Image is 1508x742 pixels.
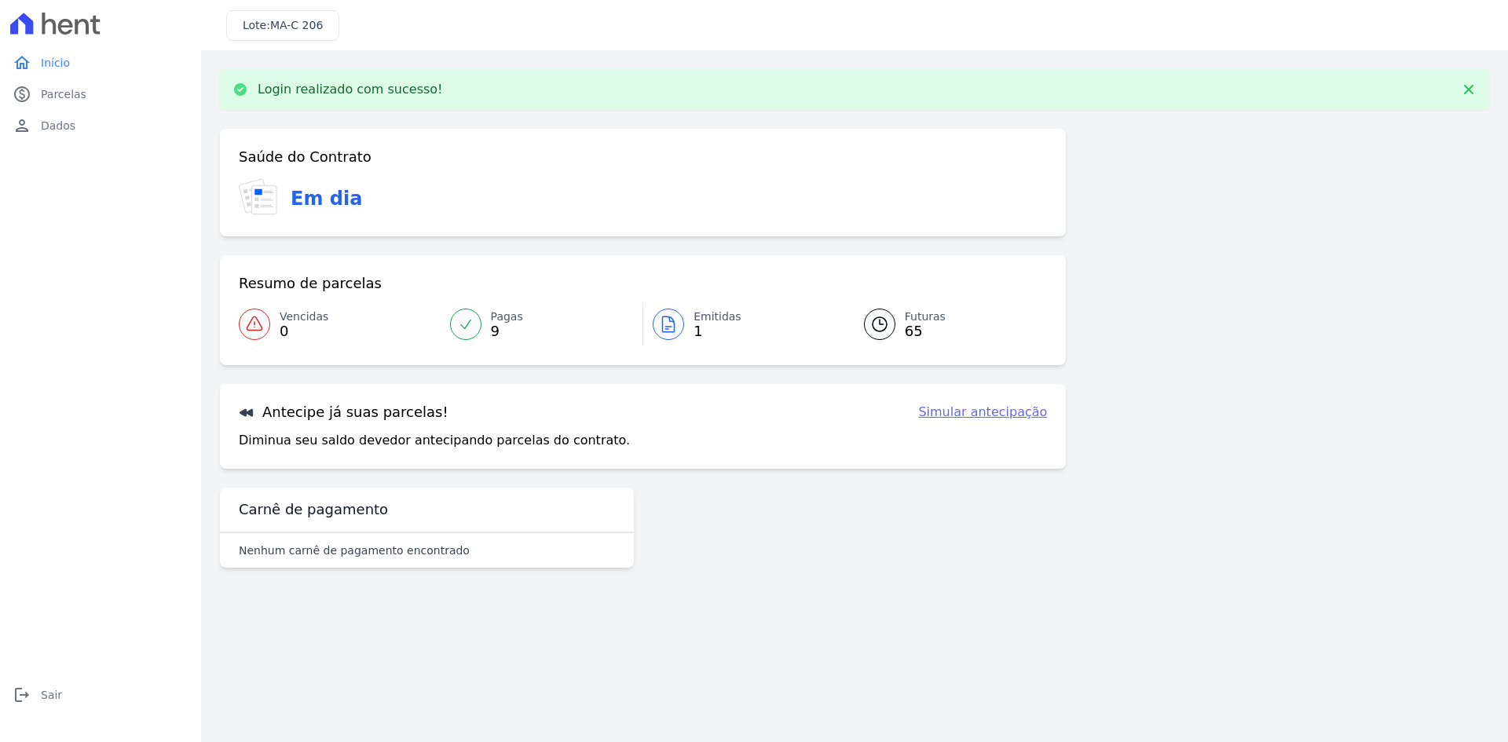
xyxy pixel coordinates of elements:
[13,116,31,135] i: person
[905,309,946,325] span: Futuras
[441,302,643,346] a: Pagas 9
[905,325,946,338] span: 65
[491,309,523,325] span: Pagas
[41,687,62,703] span: Sair
[280,309,328,325] span: Vencidas
[239,148,372,166] h3: Saúde do Contrato
[13,685,31,704] i: logout
[643,302,845,346] a: Emitidas 1
[491,325,523,338] span: 9
[239,543,470,558] p: Nenhum carnê de pagamento encontrado
[694,325,741,338] span: 1
[243,17,323,34] h3: Lote:
[13,85,31,104] i: paid
[239,403,448,422] h3: Antecipe já suas parcelas!
[6,110,195,141] a: personDados
[694,309,741,325] span: Emitidas
[6,47,195,79] a: homeInício
[845,302,1048,346] a: Futuras 65
[280,325,328,338] span: 0
[239,431,630,450] p: Diminua seu saldo devedor antecipando parcelas do contrato.
[291,185,362,213] h3: Em dia
[41,118,75,133] span: Dados
[270,19,323,31] span: MA-C 206
[41,55,70,71] span: Início
[41,86,86,102] span: Parcelas
[13,53,31,72] i: home
[239,500,388,519] h3: Carnê de pagamento
[239,274,382,293] h3: Resumo de parcelas
[239,302,441,346] a: Vencidas 0
[6,679,195,711] a: logoutSair
[258,82,443,97] p: Login realizado com sucesso!
[918,403,1047,422] a: Simular antecipação
[6,79,195,110] a: paidParcelas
